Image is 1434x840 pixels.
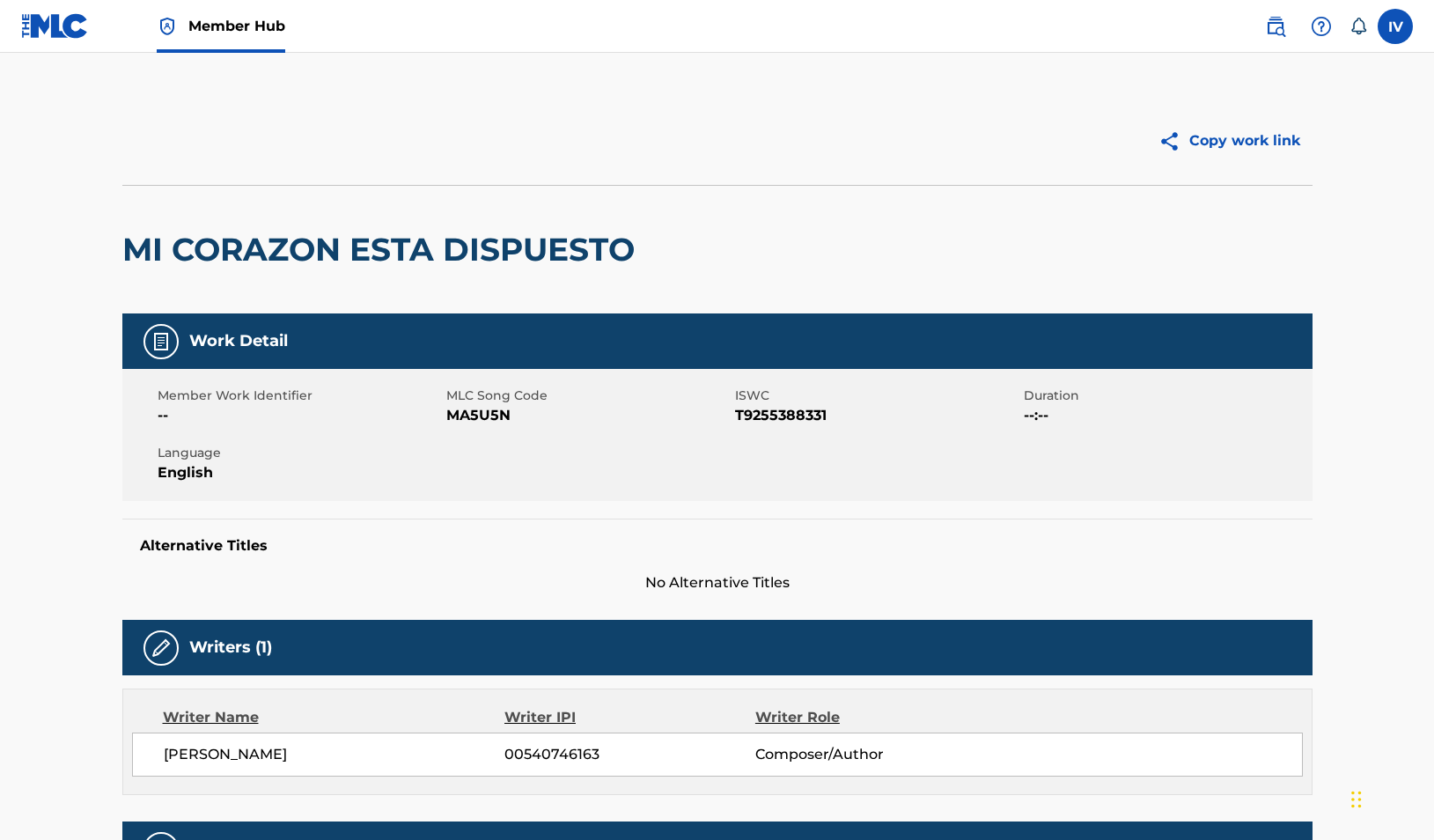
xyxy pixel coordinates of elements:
[158,462,442,483] span: English
[189,331,288,351] h5: Work Detail
[151,331,172,352] img: Work Detail
[122,572,1313,593] span: No Alternative Titles
[1311,16,1332,37] img: help
[1378,9,1413,44] div: User Menu
[163,707,505,728] div: Writer Name
[140,537,1295,555] h5: Alternative Titles
[755,707,983,728] div: Writer Role
[446,387,731,405] span: MLC Song Code
[1346,755,1434,840] div: Widget de chat
[158,387,442,405] span: Member Work Identifier
[189,637,272,658] h5: Writers (1)
[158,444,442,462] span: Language
[157,16,178,37] img: Top Rightsholder
[1146,119,1313,163] button: Copy work link
[1265,16,1286,37] img: search
[735,405,1019,426] span: T9255388331
[1158,130,1189,152] img: Copy work link
[151,637,172,659] img: Writers
[755,744,983,765] span: Composer/Author
[1351,773,1362,826] div: Arrastrar
[1024,405,1308,426] span: --:--
[1304,9,1339,44] div: Help
[158,405,442,426] span: --
[1024,387,1308,405] span: Duration
[504,707,755,728] div: Writer IPI
[1258,9,1293,44] a: Public Search
[122,230,643,269] h2: MI CORAZON ESTA DISPUESTO
[188,16,285,36] span: Member Hub
[504,744,754,765] span: 00540746163
[1346,755,1434,840] iframe: Chat Widget
[735,387,1019,405] span: ISWC
[1349,18,1367,35] div: Notifications
[446,405,731,426] span: MA5U5N
[164,744,505,765] span: [PERSON_NAME]
[21,13,89,39] img: MLC Logo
